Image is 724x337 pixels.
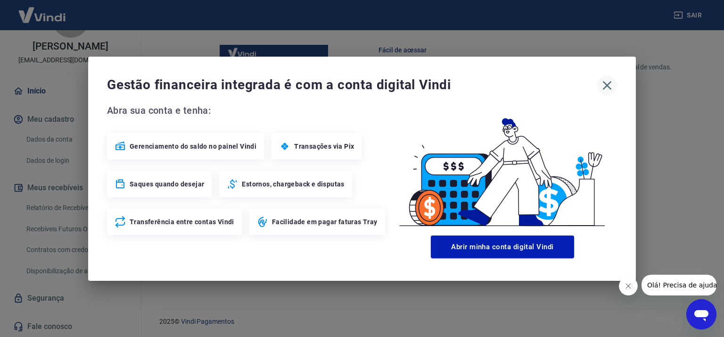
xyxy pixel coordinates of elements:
[388,103,617,232] img: Good Billing
[130,217,234,227] span: Transferência entre contas Vindi
[242,179,344,189] span: Estornos, chargeback e disputas
[130,179,204,189] span: Saques quando desejar
[6,7,79,14] span: Olá! Precisa de ajuda?
[130,142,256,151] span: Gerenciamento do saldo no painel Vindi
[107,76,597,94] span: Gestão financeira integrada é com a conta digital Vindi
[642,275,716,295] iframe: Mensagem da empresa
[294,142,354,151] span: Transações via Pix
[431,236,574,258] button: Abrir minha conta digital Vindi
[686,299,716,329] iframe: Botão para abrir a janela de mensagens
[619,277,638,295] iframe: Fechar mensagem
[272,217,378,227] span: Facilidade em pagar faturas Tray
[107,103,388,118] span: Abra sua conta e tenha:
